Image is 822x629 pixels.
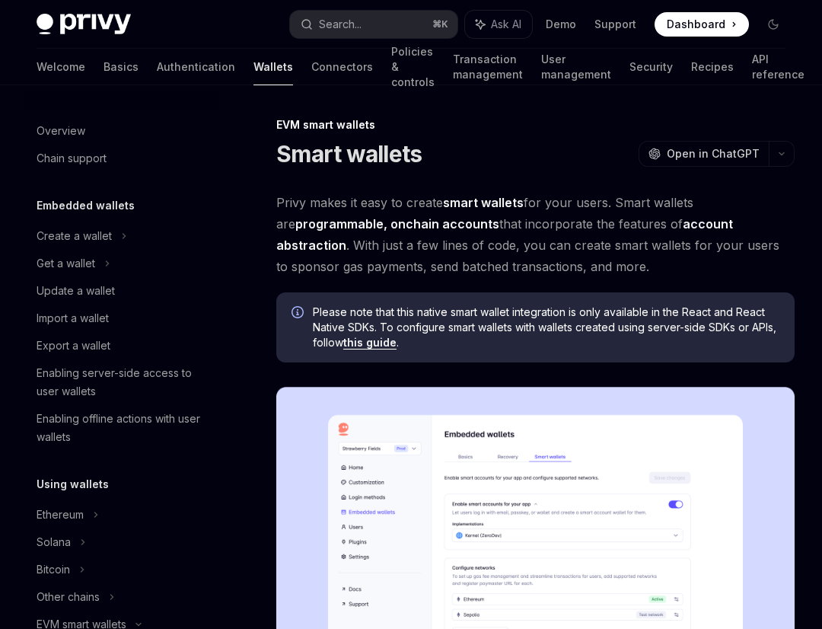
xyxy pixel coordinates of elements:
[541,49,611,85] a: User management
[292,306,307,321] svg: Info
[37,337,110,355] div: Export a wallet
[104,49,139,85] a: Basics
[655,12,749,37] a: Dashboard
[37,560,70,579] div: Bitcoin
[37,254,95,273] div: Get a wallet
[24,117,219,145] a: Overview
[752,49,804,85] a: API reference
[639,141,769,167] button: Open in ChatGPT
[37,49,85,85] a: Welcome
[391,49,435,85] a: Policies & controls
[37,475,109,493] h5: Using wallets
[37,410,210,446] div: Enabling offline actions with user wallets
[24,305,219,332] a: Import a wallet
[24,145,219,172] a: Chain support
[290,11,457,38] button: Search...⌘K
[691,49,734,85] a: Recipes
[37,506,84,524] div: Ethereum
[37,364,210,401] div: Enabling server-side access to user wallets
[24,277,219,305] a: Update a wallet
[629,49,673,85] a: Security
[37,282,115,300] div: Update a wallet
[343,336,397,350] a: this guide
[24,405,219,451] a: Enabling offline actions with user wallets
[465,11,532,38] button: Ask AI
[313,305,779,350] span: Please note that this native smart wallet integration is only available in the React and React Na...
[295,216,499,231] strong: programmable, onchain accounts
[667,146,760,161] span: Open in ChatGPT
[37,227,112,245] div: Create a wallet
[276,117,795,133] div: EVM smart wallets
[37,14,131,35] img: dark logo
[311,49,373,85] a: Connectors
[157,49,235,85] a: Authentication
[319,15,362,34] div: Search...
[37,122,85,140] div: Overview
[24,359,219,405] a: Enabling server-side access to user wallets
[432,18,448,30] span: ⌘ K
[37,588,100,606] div: Other chains
[37,309,109,327] div: Import a wallet
[276,192,795,277] span: Privy makes it easy to create for your users. Smart wallets are that incorporate the features of ...
[546,17,576,32] a: Demo
[37,149,107,168] div: Chain support
[37,533,71,551] div: Solana
[667,17,725,32] span: Dashboard
[443,195,524,210] strong: smart wallets
[594,17,636,32] a: Support
[24,332,219,359] a: Export a wallet
[453,49,523,85] a: Transaction management
[276,140,422,168] h1: Smart wallets
[37,196,135,215] h5: Embedded wallets
[491,17,521,32] span: Ask AI
[253,49,293,85] a: Wallets
[761,12,785,37] button: Toggle dark mode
